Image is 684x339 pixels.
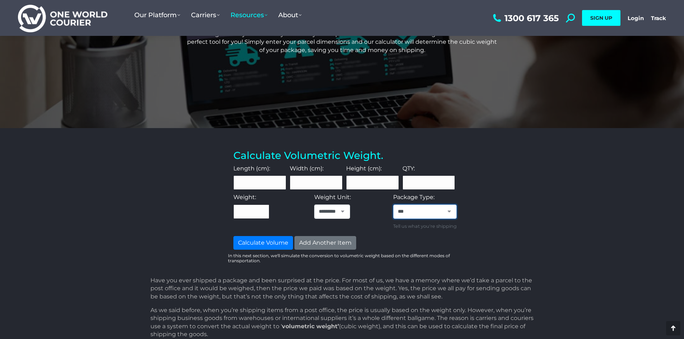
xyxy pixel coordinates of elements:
small: Tell us what you're shipping [393,222,457,230]
a: Carriers [186,4,225,26]
span: About [278,11,302,19]
label: Width (cm): [290,165,324,173]
a: Track [651,15,666,22]
strong: volumetric weight’ [282,323,339,330]
span: Our Platform [134,11,180,19]
h3: Calculate Volumetric Weight. [233,150,455,162]
a: SIGN UP [582,10,620,26]
a: Login [628,15,644,22]
span: Resources [231,11,267,19]
label: QTY: [403,165,415,173]
label: Height (cm): [346,165,382,173]
button: Add Another Item [294,236,356,250]
label: Package Type: [393,193,434,201]
a: Our Platform [129,4,186,26]
p: Looking for a way to accurately calculate your shipment costs? Our volumetric weight calculator i... [186,30,498,54]
label: Weight: [233,193,256,201]
a: About [273,4,307,26]
p: In this next section, we'll simulate the conversion to volumetric weight based on the different m... [228,253,460,264]
img: One World Courier [18,4,107,33]
p: As we said before, when you’re shipping items from a post office, the price is usually based on t... [150,306,537,339]
a: Resources [225,4,273,26]
a: 1300 617 365 [491,14,559,23]
span: Carriers [191,11,220,19]
span: SIGN UP [590,15,612,21]
label: Length (cm): [233,165,270,173]
p: Have you ever shipped a package and been surprised at the price. For most of us, we have a memory... [150,277,537,301]
button: Calculate Volume [233,236,293,250]
label: Weight Unit: [314,193,351,201]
